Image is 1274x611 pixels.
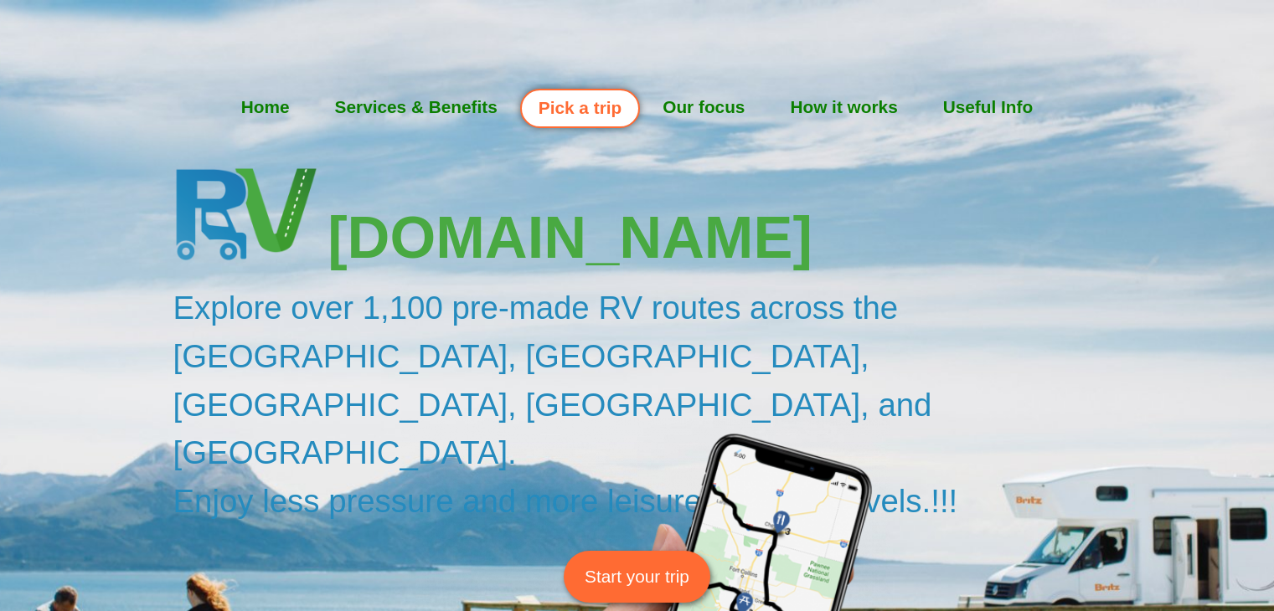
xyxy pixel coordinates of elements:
[312,86,520,128] a: Services & Benefits
[564,551,710,602] a: Start your trip
[585,563,689,589] span: Start your trip
[173,284,1132,525] h2: Explore over 1,100 pre-made RV routes across the [GEOGRAPHIC_DATA], [GEOGRAPHIC_DATA], [GEOGRAPHI...
[640,86,767,128] a: Our focus
[152,86,1123,128] nav: Menu
[328,208,1131,267] h3: [DOMAIN_NAME]
[921,86,1055,128] a: Useful Info
[520,89,640,128] a: Pick a trip
[219,86,312,128] a: Home
[767,86,920,128] a: How it works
